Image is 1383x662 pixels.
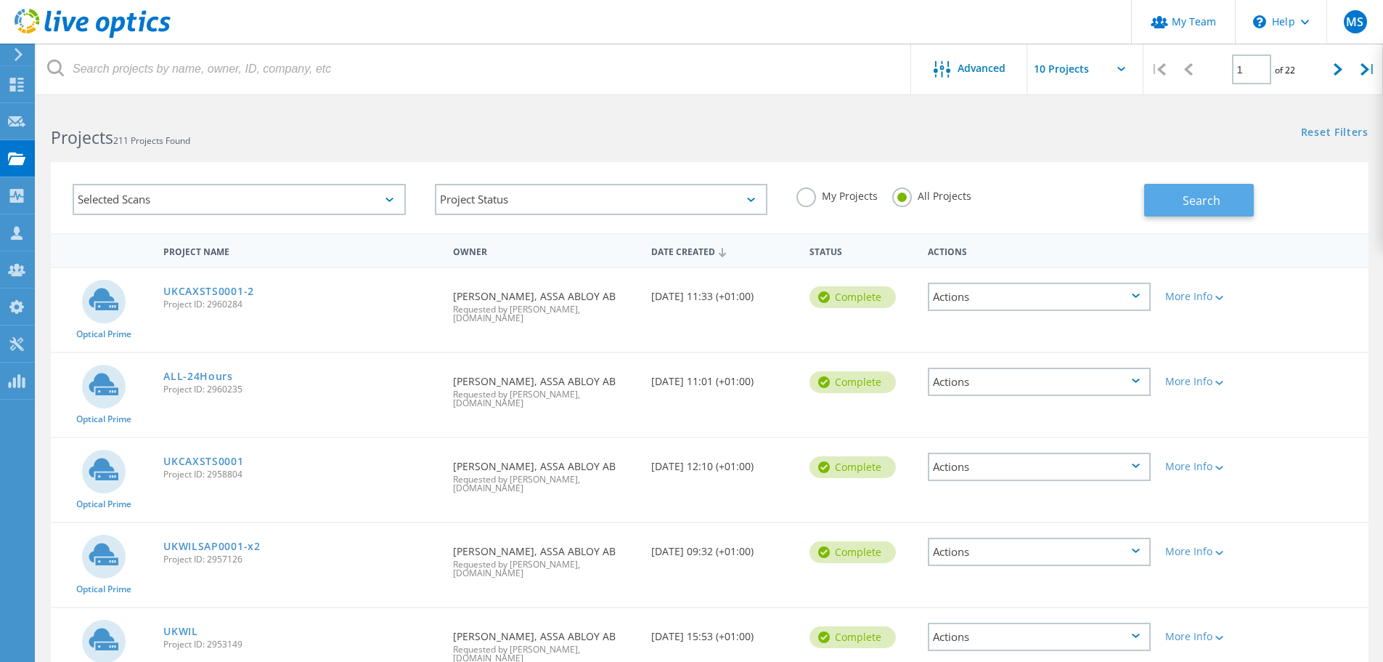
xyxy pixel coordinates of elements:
[446,268,643,337] div: [PERSON_NAME], ASSA ABLOY AB
[76,585,131,594] span: Optical Prime
[76,330,131,339] span: Optical Prime
[453,475,636,493] span: Requested by [PERSON_NAME], [DOMAIN_NAME]
[928,623,1151,651] div: Actions
[73,184,406,215] div: Selected Scans
[76,500,131,509] span: Optical Prime
[1301,127,1368,140] a: Reset Filters
[163,371,233,382] a: ALL-24Hours
[453,560,636,578] span: Requested by [PERSON_NAME], [DOMAIN_NAME]
[76,415,131,424] span: Optical Prime
[796,187,878,201] label: My Projects
[163,286,254,296] a: UKCAXSTS0001-2
[113,134,190,147] span: 211 Projects Found
[958,63,1005,73] span: Advanced
[1353,44,1383,95] div: |
[644,353,802,401] div: [DATE] 11:01 (+01:00)
[163,470,438,479] span: Project ID: 2958804
[809,541,896,563] div: Complete
[892,187,971,201] label: All Projects
[163,640,438,649] span: Project ID: 2953149
[928,283,1151,311] div: Actions
[1253,15,1266,28] svg: \n
[163,555,438,564] span: Project ID: 2957126
[446,237,643,264] div: Owner
[644,268,802,316] div: [DATE] 11:33 (+01:00)
[156,237,446,264] div: Project Name
[453,305,636,323] span: Requested by [PERSON_NAME], [DOMAIN_NAME]
[1183,193,1220,209] span: Search
[802,237,921,264] div: Status
[1144,184,1254,217] button: Search
[446,353,643,422] div: [PERSON_NAME], ASSA ABLOY AB
[163,626,198,637] a: UKWIL
[163,300,438,309] span: Project ID: 2960284
[1165,376,1256,387] div: More Info
[15,31,171,41] a: Live Optics Dashboard
[1346,16,1363,28] span: MS
[809,286,896,308] div: Complete
[644,237,802,265] div: Date Created
[51,126,113,149] b: Projects
[1165,291,1256,302] div: More Info
[644,523,802,571] div: [DATE] 09:32 (+01:00)
[928,538,1151,566] div: Actions
[36,44,912,94] input: Search projects by name, owner, ID, company, etc
[1143,44,1173,95] div: |
[809,371,896,393] div: Complete
[446,438,643,507] div: [PERSON_NAME], ASSA ABLOY AB
[446,523,643,592] div: [PERSON_NAME], ASSA ABLOY AB
[644,608,802,656] div: [DATE] 15:53 (+01:00)
[1165,461,1256,472] div: More Info
[1165,546,1256,557] div: More Info
[163,541,261,552] a: UKWILSAP0001-x2
[163,385,438,394] span: Project ID: 2960235
[809,626,896,648] div: Complete
[928,453,1151,481] div: Actions
[453,390,636,408] span: Requested by [PERSON_NAME], [DOMAIN_NAME]
[163,456,243,467] a: UKCAXSTS0001
[928,368,1151,396] div: Actions
[1275,64,1295,76] span: of 22
[921,237,1158,264] div: Actions
[435,184,768,215] div: Project Status
[1165,631,1256,642] div: More Info
[809,456,896,478] div: Complete
[644,438,802,486] div: [DATE] 12:10 (+01:00)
